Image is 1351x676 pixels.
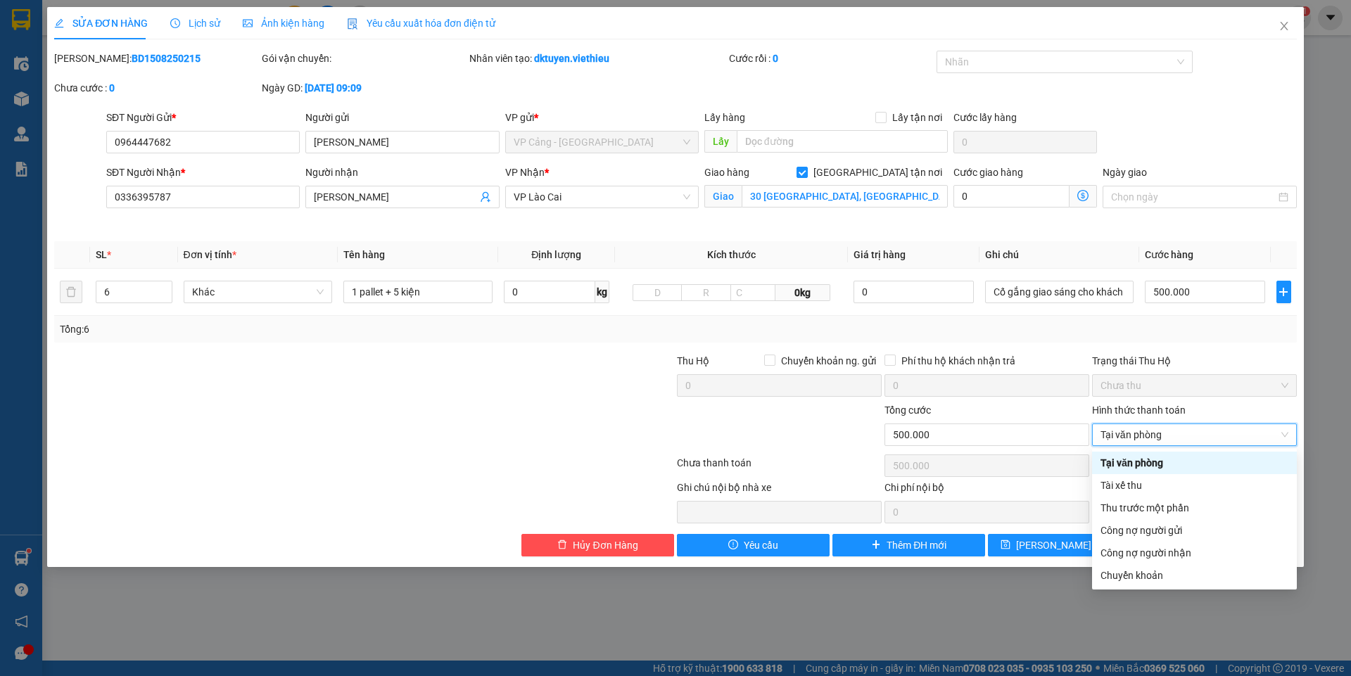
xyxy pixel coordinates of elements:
[170,18,220,29] span: Lịch sử
[887,537,946,553] span: Thêm ĐH mới
[243,18,253,28] span: picture
[808,165,948,180] span: [GEOGRAPHIC_DATA] tận nơi
[1077,190,1089,201] span: dollar-circle
[157,91,273,106] span: VP nhận:
[6,91,148,122] span: VP gửi:
[775,353,882,369] span: Chuyển khoản ng. gửi
[132,53,201,64] b: BD1508250215
[1016,537,1129,553] span: [PERSON_NAME] thay đổi
[305,82,362,94] b: [DATE] 09:09
[979,241,1140,269] th: Ghi chú
[1101,424,1288,445] span: Tại văn phòng
[534,53,609,64] b: dktuyen.viethieu
[677,534,830,556] button: exclamation-circleYêu cầu
[514,186,690,208] span: VP Lào Cai
[854,249,906,260] span: Giá trị hàng
[985,281,1134,303] input: Ghi Chú
[1103,167,1147,178] label: Ngày giao
[730,284,775,301] input: C
[884,480,1089,501] div: Chi phí nội bộ
[262,80,467,96] div: Ngày GD:
[54,80,259,96] div: Chưa cước :
[505,167,545,178] span: VP Nhận
[595,281,609,303] span: kg
[573,537,638,553] span: Hủy Đơn Hàng
[704,130,737,153] span: Lấy
[72,11,208,26] strong: VIỆT HIẾU LOGISTIC
[109,82,115,94] b: 0
[8,21,62,75] img: logo
[60,281,82,303] button: delete
[775,284,830,301] span: 0kg
[871,540,881,551] span: plus
[744,537,778,553] span: Yêu cầu
[1101,375,1288,396] span: Chưa thu
[729,51,934,66] div: Cước rồi :
[208,91,273,106] span: VP Lào Cai
[106,165,300,180] div: SĐT Người Nhận
[262,51,467,66] div: Gói vận chuyển:
[728,540,738,551] span: exclamation-circle
[60,321,521,337] div: Tổng: 6
[1279,20,1290,32] span: close
[343,281,493,303] input: VD: Bàn, Ghế
[988,534,1141,556] button: save[PERSON_NAME] thay đổi
[557,540,567,551] span: delete
[1264,7,1304,46] button: Close
[1001,540,1010,551] span: save
[243,18,324,29] span: Ảnh kiện hàng
[896,353,1021,369] span: Phí thu hộ khách nhận trả
[305,165,499,180] div: Người nhận
[1179,537,1277,553] span: [PERSON_NAME] và In
[1144,534,1297,556] button: printer[PERSON_NAME] và In
[953,112,1017,123] label: Cước lấy hàng
[117,46,202,68] strong: 02143888555, 0243777888
[953,185,1070,208] input: Cước giao hàng
[1276,281,1291,303] button: plus
[106,110,300,125] div: SĐT Người Gửi
[514,132,690,153] span: VP Cảng - Hà Nội
[343,249,385,260] span: Tên hàng
[184,249,236,260] span: Đơn vị tính
[83,29,197,44] strong: PHIẾU GỬI HÀNG
[737,130,948,153] input: Dọc đường
[953,131,1097,153] input: Cước lấy hàng
[707,249,756,260] span: Kích thước
[742,185,948,208] input: Giao tận nơi
[6,91,148,122] span: VP Cảng - [GEOGRAPHIC_DATA]
[54,18,148,29] span: SỬA ĐƠN HÀNG
[101,71,180,84] span: 10:31:23 [DATE]
[773,53,778,64] b: 0
[192,281,324,302] span: Khác
[675,455,883,480] div: Chưa thanh toán
[677,355,709,366] span: Thu Hộ
[832,534,985,556] button: plusThêm ĐH mới
[681,284,731,301] input: R
[677,480,882,501] div: Ghi chú nội bộ nhà xe
[633,284,683,301] input: D
[1163,540,1173,551] span: printer
[521,534,674,556] button: deleteHủy Đơn Hàng
[210,26,294,41] span: BD1508250216
[79,46,148,57] strong: TĐ chuyển phát:
[884,404,931,416] span: Tổng cước
[531,249,581,260] span: Định lượng
[1111,189,1275,205] input: Ngày giao
[704,112,745,123] span: Lấy hàng
[704,185,742,208] span: Giao
[887,110,948,125] span: Lấy tận nơi
[1145,249,1193,260] span: Cước hàng
[480,191,491,203] span: user-add
[170,18,180,28] span: clock-circle
[305,110,499,125] div: Người gửi
[505,110,699,125] div: VP gửi
[347,18,495,29] span: Yêu cầu xuất hóa đơn điện tử
[54,18,64,28] span: edit
[953,167,1023,178] label: Cước giao hàng
[347,18,358,30] img: icon
[96,249,107,260] span: SL
[54,51,259,66] div: [PERSON_NAME]:
[1092,404,1186,416] label: Hình thức thanh toán
[1092,353,1297,369] div: Trạng thái Thu Hộ
[469,51,726,66] div: Nhân viên tạo:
